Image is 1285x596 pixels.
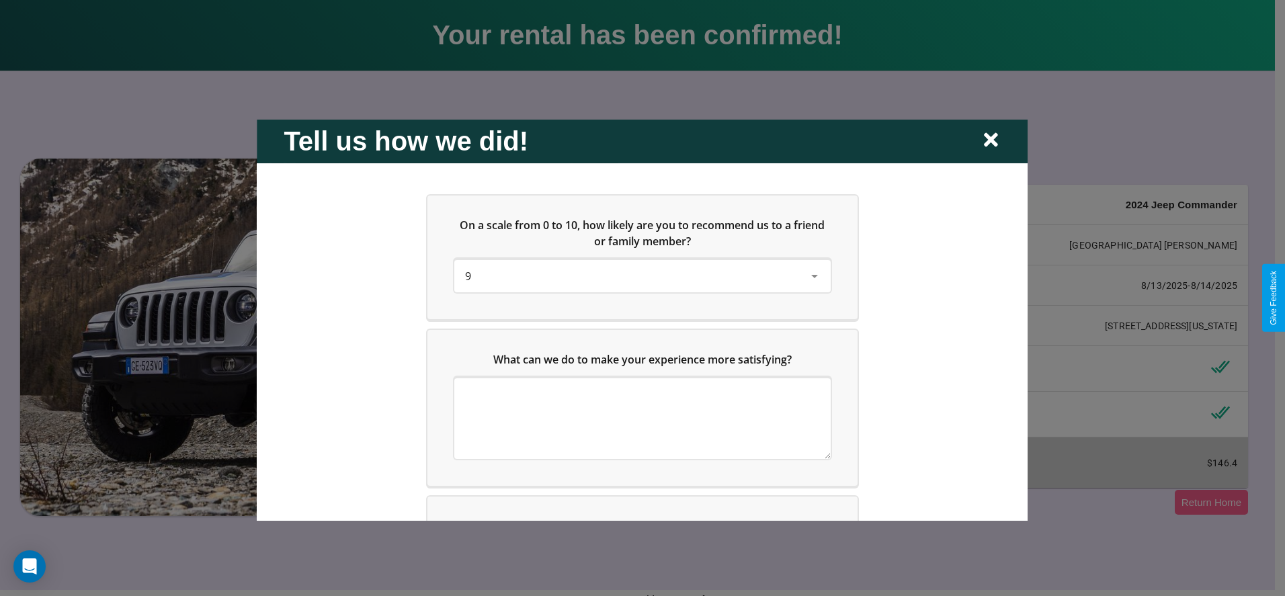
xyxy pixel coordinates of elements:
span: What can we do to make your experience more satisfying? [493,351,792,366]
div: Give Feedback [1269,271,1278,325]
h5: On a scale from 0 to 10, how likely are you to recommend us to a friend or family member? [454,216,831,249]
div: On a scale from 0 to 10, how likely are you to recommend us to a friend or family member? [427,195,858,318]
span: Which of the following features do you value the most in a vehicle? [468,518,809,533]
div: On a scale from 0 to 10, how likely are you to recommend us to a friend or family member? [454,259,831,292]
h2: Tell us how we did! [284,126,528,156]
div: Open Intercom Messenger [13,550,46,583]
span: 9 [465,268,471,283]
span: On a scale from 0 to 10, how likely are you to recommend us to a friend or family member? [460,217,828,248]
